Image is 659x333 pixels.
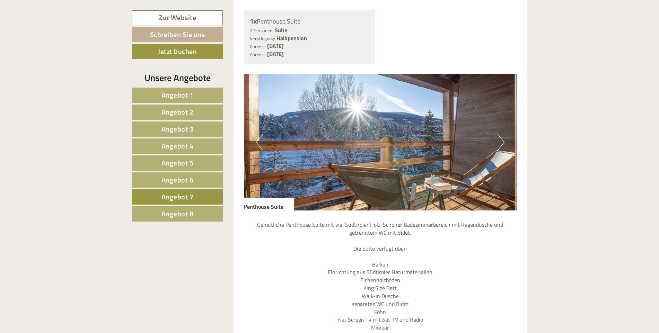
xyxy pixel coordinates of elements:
b: 1x [250,16,257,26]
b: [DATE] [267,50,284,58]
small: Verpflegung: [250,35,275,42]
button: Previous [256,134,263,151]
span: Angebot 5 [161,157,194,168]
span: Angebot 3 [161,124,194,134]
a: Zur Website [132,10,223,25]
img: image [244,74,517,210]
b: Suite [275,26,287,34]
small: Abreise: [250,51,266,58]
span: Angebot 4 [161,141,194,151]
div: Penthouse Suite [250,16,369,26]
div: Penthouse Suite [244,198,294,211]
a: Schreiben Sie uns [132,27,223,42]
button: Next [497,134,504,151]
a: Jetzt buchen [132,44,223,59]
span: Angebot 8 [161,208,194,219]
small: Anreise: [250,43,266,50]
div: Unsere Angebote [132,71,223,84]
small: 2 Personen: [250,27,273,34]
b: [DATE] [267,42,284,50]
span: Angebot 2 [161,107,194,117]
b: Halbpension [276,34,307,42]
span: Angebot 1 [161,90,194,100]
span: Angebot 6 [161,174,194,185]
span: Angebot 7 [161,191,194,202]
